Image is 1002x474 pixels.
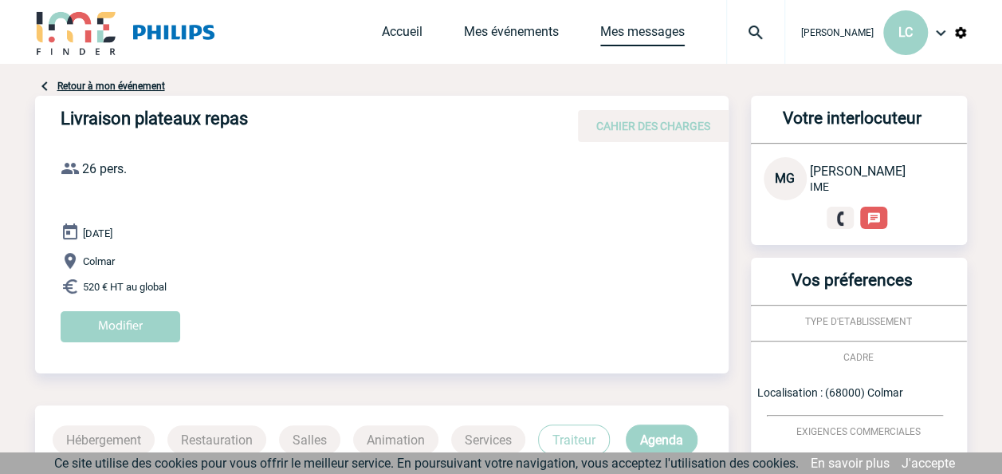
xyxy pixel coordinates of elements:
[596,120,710,132] span: CAHIER DES CHARGES
[775,171,795,186] span: MG
[61,109,539,136] h4: Livraison plateaux repas
[279,425,340,454] p: Salles
[35,10,118,55] img: IME-Finder
[810,180,829,193] span: IME
[843,352,874,363] span: CADRE
[801,27,874,38] span: [PERSON_NAME]
[898,25,913,40] span: LC
[757,109,948,143] h3: Votre interlocuteur
[626,425,697,455] p: Agenda
[83,255,115,267] span: Colmar
[811,456,890,471] a: En savoir plus
[833,211,847,226] img: fixe.png
[538,425,610,455] p: Traiteur
[54,456,799,471] span: Ce site utilise des cookies pour vous offrir le meilleur service. En poursuivant votre navigation...
[451,425,525,454] p: Services
[382,24,422,46] a: Accueil
[600,24,685,46] a: Mes messages
[902,456,955,471] a: J'accepte
[464,24,559,46] a: Mes événements
[83,281,167,293] span: 520 € HT au global
[57,81,165,92] a: Retour à mon événement
[796,426,921,437] span: EXIGENCES COMMERCIALES
[83,227,112,239] span: [DATE]
[167,425,266,454] p: Restauration
[805,316,912,327] span: TYPE D'ETABLISSEMENT
[757,386,903,399] span: Localisation : (68000) Colmar
[82,161,127,176] span: 26 pers.
[353,425,438,454] p: Animation
[810,164,906,179] span: [PERSON_NAME]
[757,271,948,305] h3: Vos préferences
[61,311,180,342] input: Modifier
[53,425,155,454] p: Hébergement
[866,211,881,226] img: chat-24-px-w.png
